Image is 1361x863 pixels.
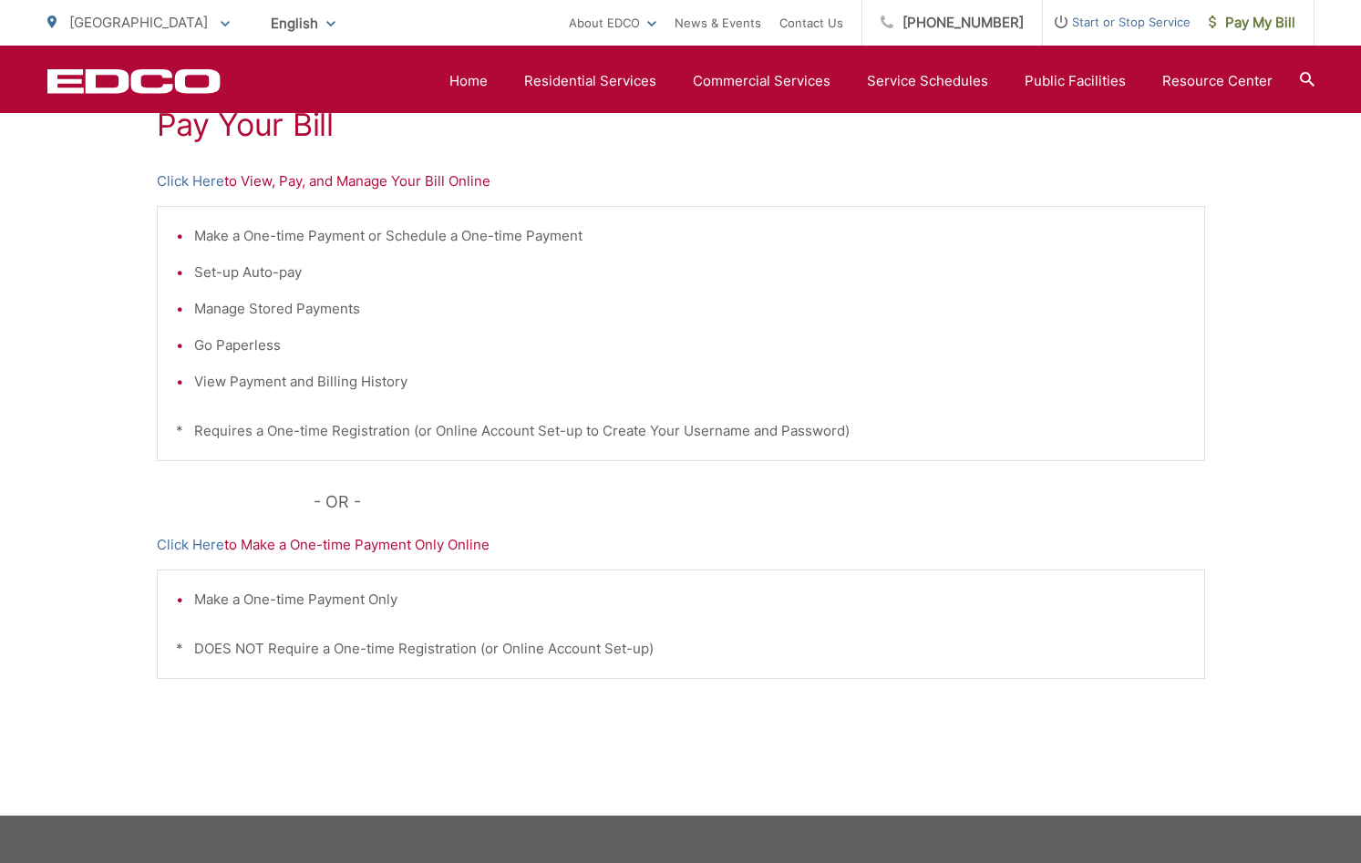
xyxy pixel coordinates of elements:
[176,420,1186,442] p: * Requires a One-time Registration (or Online Account Set-up to Create Your Username and Password)
[257,7,349,39] span: English
[157,170,224,192] a: Click Here
[1209,12,1295,34] span: Pay My Bill
[69,14,208,31] span: [GEOGRAPHIC_DATA]
[47,68,221,94] a: EDCD logo. Return to the homepage.
[675,12,761,34] a: News & Events
[176,638,1186,660] p: * DOES NOT Require a One-time Registration (or Online Account Set-up)
[157,170,1205,192] p: to View, Pay, and Manage Your Bill Online
[194,589,1186,611] li: Make a One-time Payment Only
[569,12,656,34] a: About EDCO
[1162,70,1273,92] a: Resource Center
[524,70,656,92] a: Residential Services
[779,12,843,34] a: Contact Us
[157,534,224,556] a: Click Here
[157,107,1205,143] h1: Pay Your Bill
[449,70,488,92] a: Home
[194,334,1186,356] li: Go Paperless
[693,70,830,92] a: Commercial Services
[1025,70,1126,92] a: Public Facilities
[314,488,1205,516] p: - OR -
[194,371,1186,393] li: View Payment and Billing History
[867,70,988,92] a: Service Schedules
[194,298,1186,320] li: Manage Stored Payments
[157,534,1205,556] p: to Make a One-time Payment Only Online
[194,225,1186,247] li: Make a One-time Payment or Schedule a One-time Payment
[194,262,1186,283] li: Set-up Auto-pay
